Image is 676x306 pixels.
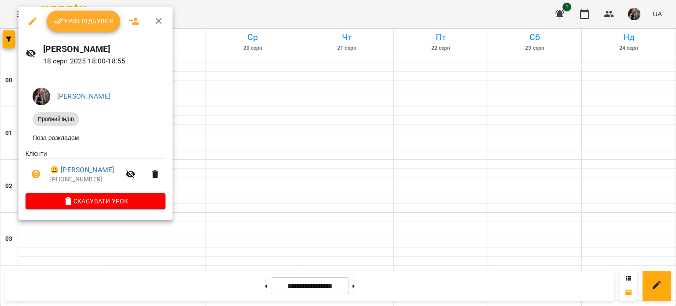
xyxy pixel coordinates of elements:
li: Поза розкладом [26,130,165,146]
p: [PHONE_NUMBER] [50,175,120,184]
button: Урок відбувся [47,11,121,32]
p: 18 серп 2025 18:00 - 18:55 [43,56,166,66]
span: Урок відбувся [54,16,114,26]
span: Скасувати Урок [33,196,158,206]
a: [PERSON_NAME] [57,92,110,100]
button: Скасувати Урок [26,193,165,209]
button: Візит ще не сплачено. Додати оплату? [26,164,47,185]
a: 😀 [PERSON_NAME] [50,165,114,175]
ul: Клієнти [26,149,165,193]
h6: [PERSON_NAME] [43,42,166,56]
img: 8d3efba7e3fbc8ec2cfbf83b777fd0d7.JPG [33,88,50,105]
span: Пробний Індів [33,115,79,123]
